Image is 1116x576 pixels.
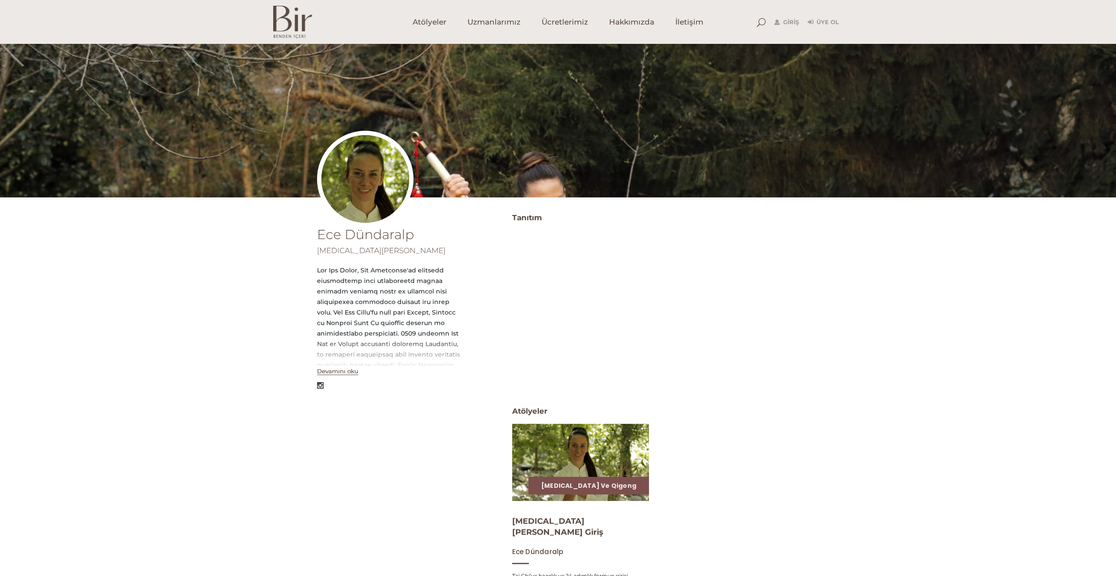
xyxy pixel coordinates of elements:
[317,228,464,241] h1: Ece Dündaralp
[541,481,636,490] a: [MEDICAL_DATA] ve Qigong
[512,391,547,418] span: Atölyeler
[512,211,799,225] h3: Tanıtım
[317,246,446,255] span: [MEDICAL_DATA][PERSON_NAME]
[317,368,358,375] button: Devamını oku
[512,516,603,537] a: [MEDICAL_DATA][PERSON_NAME] Giriş
[808,17,839,28] a: Üye Ol
[512,547,563,556] a: Ece Dündaralp
[609,17,654,27] span: Hakkımızda
[317,131,414,227] img: eceprofil-foto-300x300.jpg
[317,265,464,560] div: Lor Ips Dolor, Sit Ametconse'ad elitsedd eiusmodtemp inci utlaboreetd magnaa enimadm veniamq nost...
[542,17,588,27] span: Ücretlerimiz
[467,17,521,27] span: Uzmanlarımız
[413,17,446,27] span: Atölyeler
[675,17,703,27] span: İletişim
[774,17,799,28] a: Giriş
